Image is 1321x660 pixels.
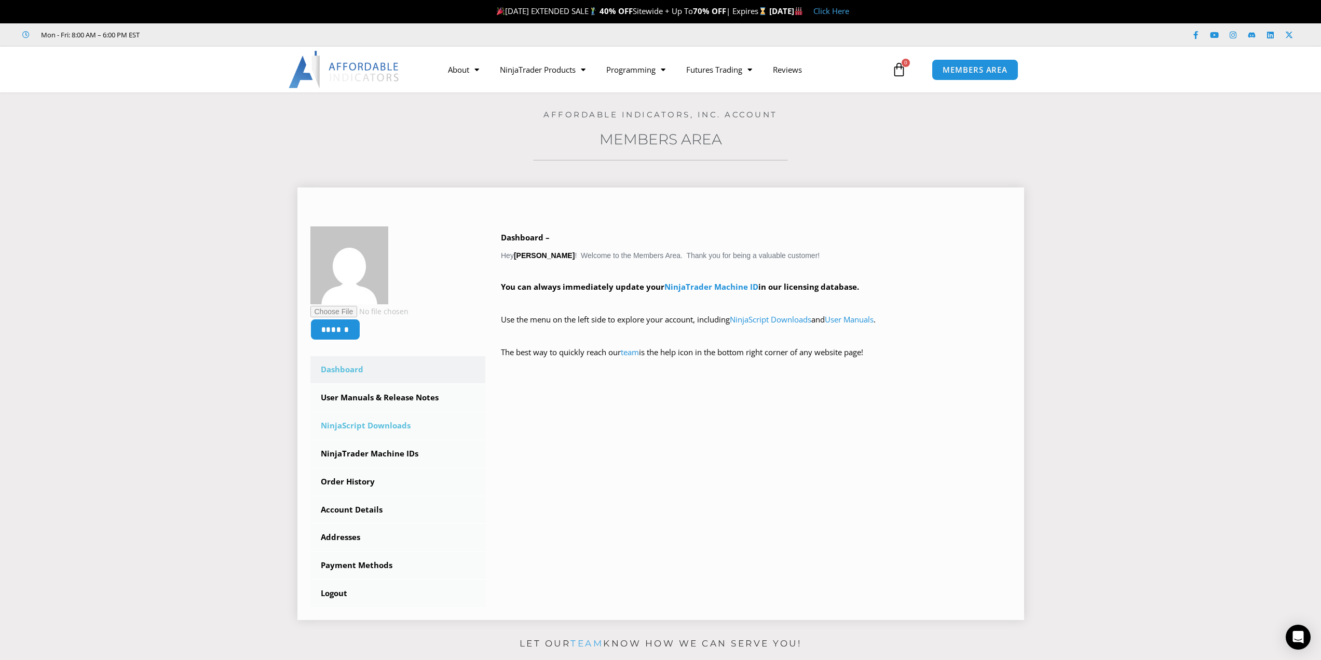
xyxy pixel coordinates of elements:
a: Logout [310,580,486,607]
img: 🏭 [795,7,802,15]
iframe: Customer reviews powered by Trustpilot [154,30,310,40]
a: User Manuals & Release Notes [310,384,486,411]
a: Addresses [310,524,486,551]
a: About [438,58,489,82]
strong: 40% OFF [600,6,633,16]
img: LogoAI | Affordable Indicators – NinjaTrader [289,51,400,88]
a: Programming [596,58,676,82]
strong: [DATE] [769,6,803,16]
span: 0 [902,59,910,67]
span: Mon - Fri: 8:00 AM – 6:00 PM EST [38,29,140,41]
a: Payment Methods [310,552,486,579]
p: Let our know how we can serve you! [297,636,1024,652]
b: Dashboard – [501,232,550,243]
img: 🎉 [497,7,505,15]
p: The best way to quickly reach our is the help icon in the bottom right corner of any website page! [501,345,1011,374]
a: Futures Trading [676,58,762,82]
img: 🏌️‍♂️ [589,7,597,15]
span: [DATE] EXTENDED SALE Sitewide + Up To | Expires [494,6,769,16]
nav: Menu [438,58,889,82]
a: NinjaScript Downloads [310,412,486,439]
div: Open Intercom Messenger [1286,625,1311,650]
span: MEMBERS AREA [943,66,1007,74]
a: Dashboard [310,356,486,383]
img: ⌛ [759,7,767,15]
strong: [PERSON_NAME] [514,251,575,260]
a: NinjaTrader Machine IDs [310,440,486,467]
a: NinjaScript Downloads [730,314,811,325]
a: 0 [876,55,922,85]
a: Affordable Indicators, Inc. Account [543,110,778,119]
a: Account Details [310,496,486,523]
a: NinjaTrader Machine ID [664,281,758,292]
a: User Manuals [825,314,874,325]
strong: You can always immediately update your in our licensing database. [501,281,859,292]
nav: Account pages [310,356,486,607]
a: Click Here [813,6,849,16]
a: NinjaTrader Products [489,58,596,82]
strong: 70% OFF [693,6,726,16]
a: team [570,638,603,649]
a: Members Area [600,130,722,148]
p: Use the menu on the left side to explore your account, including and . [501,313,1011,342]
a: MEMBERS AREA [932,59,1018,80]
a: Reviews [762,58,812,82]
a: team [621,347,639,357]
a: Order History [310,468,486,495]
div: Hey ! Welcome to the Members Area. Thank you for being a valuable customer! [501,231,1011,374]
img: 9307745ba071370ab2f14fdcf1de0e805a61e3da7feede444947d3021ea42a84 [310,226,388,304]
